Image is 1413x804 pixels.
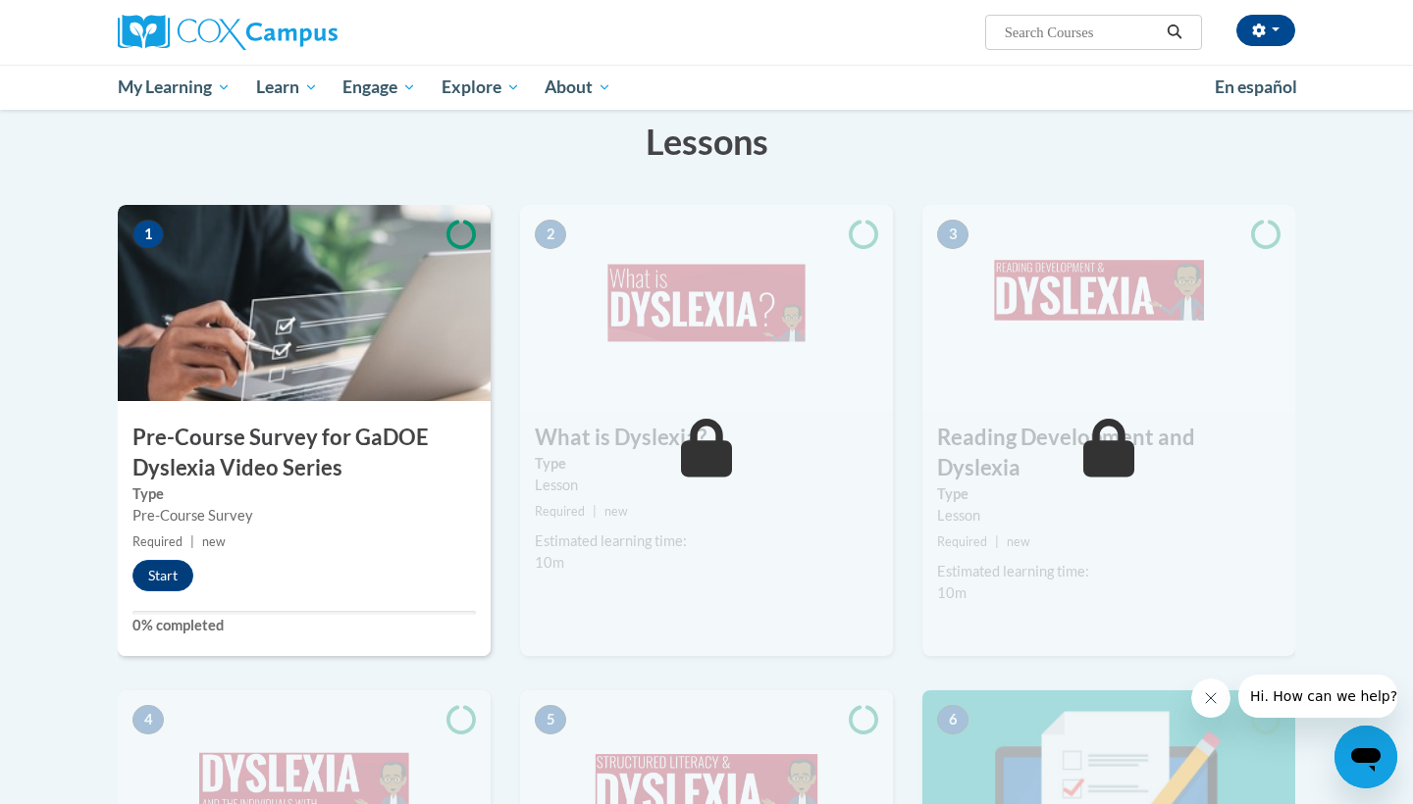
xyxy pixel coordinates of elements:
div: Pre-Course Survey [132,505,476,527]
h3: Lessons [118,117,1295,166]
span: Explore [442,75,520,99]
span: 4 [132,705,164,734]
span: new [1007,534,1030,549]
span: Required [937,534,987,549]
a: Explore [429,65,533,110]
label: Type [535,453,878,475]
span: 10m [535,554,564,571]
img: Course Image [520,205,893,401]
div: Lesson [535,475,878,496]
button: Account Settings [1236,15,1295,46]
span: My Learning [118,75,231,99]
img: Course Image [922,205,1295,401]
img: Course Image [118,205,491,401]
button: Search [1160,21,1189,44]
iframe: Message from company [1238,675,1397,718]
span: 2 [535,220,566,249]
button: Start [132,560,193,591]
a: About [533,65,625,110]
h3: Pre-Course Survey for GaDOE Dyslexia Video Series [118,423,491,483]
a: En español [1202,67,1310,108]
img: Cox Campus [118,15,338,50]
span: 5 [535,705,566,734]
div: Main menu [88,65,1325,110]
div: Estimated learning time: [535,530,878,552]
span: new [604,504,628,519]
span: | [190,534,194,549]
a: Engage [330,65,429,110]
h3: Reading Development and Dyslexia [922,423,1295,483]
input: Search Courses [1003,21,1160,44]
iframe: Button to launch messaging window [1334,726,1397,788]
span: About [545,75,611,99]
span: new [202,534,226,549]
a: My Learning [105,65,243,110]
span: 6 [937,705,968,734]
span: En español [1215,76,1297,97]
span: 1 [132,220,164,249]
div: Lesson [937,505,1281,527]
span: Required [535,504,585,519]
div: Estimated learning time: [937,561,1281,582]
h3: What is Dyslexia? [520,423,893,453]
span: Required [132,534,183,549]
a: Cox Campus [118,15,491,50]
span: 3 [937,220,968,249]
iframe: Close message [1191,678,1230,718]
span: 10m [937,584,967,601]
span: | [995,534,999,549]
span: Engage [342,75,416,99]
span: Learn [256,75,318,99]
label: Type [132,483,476,505]
span: | [593,504,597,519]
label: Type [937,483,1281,505]
label: 0% completed [132,615,476,636]
a: Learn [243,65,331,110]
